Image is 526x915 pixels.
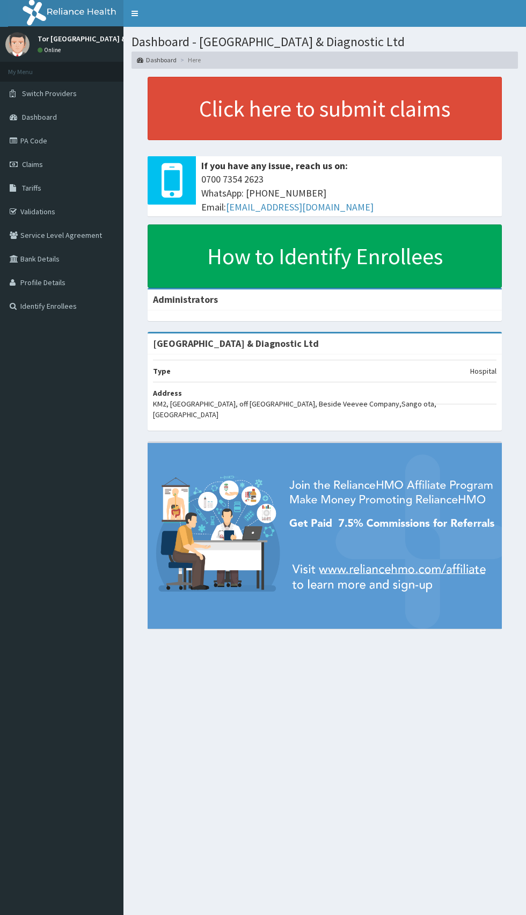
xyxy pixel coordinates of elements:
span: Tariffs [22,183,41,193]
b: If you have any issue, reach us on: [201,159,348,172]
img: User Image [5,32,30,56]
p: Hospital [470,366,496,376]
p: KM2, [GEOGRAPHIC_DATA], off [GEOGRAPHIC_DATA], Beside Veevee Company,Sango ota, [GEOGRAPHIC_DATA] [153,398,496,420]
span: 0700 7354 2623 WhatsApp: [PHONE_NUMBER] Email: [201,172,496,214]
strong: [GEOGRAPHIC_DATA] & Diagnostic Ltd [153,337,319,350]
a: [EMAIL_ADDRESS][DOMAIN_NAME] [226,201,374,213]
img: provider-team-banner.png [148,443,502,628]
span: Claims [22,159,43,169]
p: Tor [GEOGRAPHIC_DATA] & Diagnostic LTD [38,35,179,42]
b: Type [153,366,171,376]
li: Here [178,55,201,64]
span: Dashboard [22,112,57,122]
a: Dashboard [137,55,177,64]
h1: Dashboard - [GEOGRAPHIC_DATA] & Diagnostic Ltd [131,35,518,49]
a: How to Identify Enrollees [148,224,502,288]
span: Switch Providers [22,89,77,98]
b: Address [153,388,182,398]
a: Online [38,46,63,54]
a: Click here to submit claims [148,77,502,140]
b: Administrators [153,293,218,306]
